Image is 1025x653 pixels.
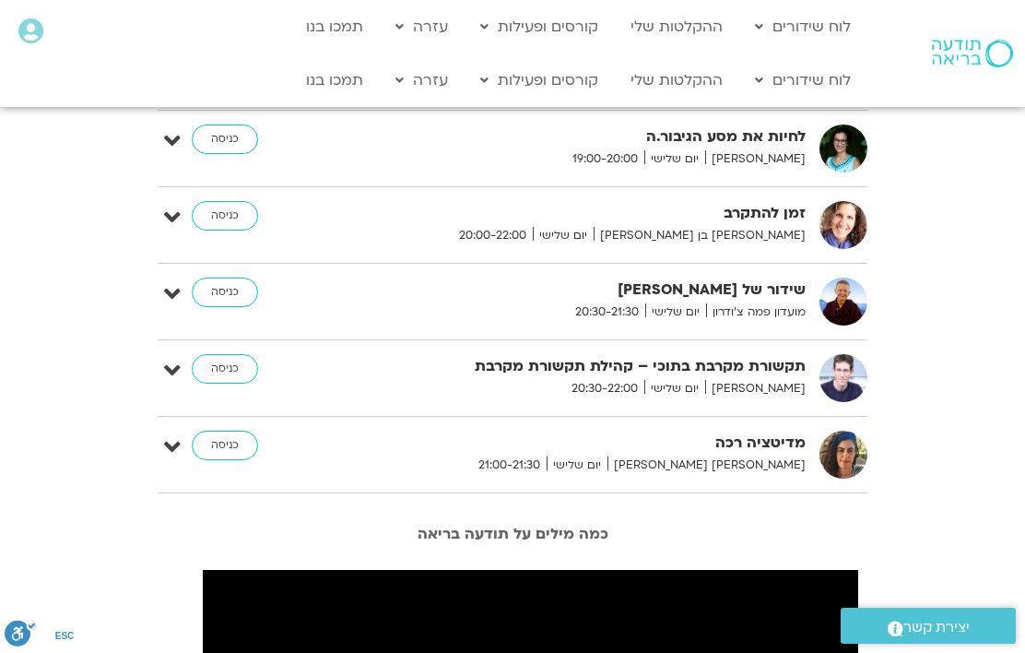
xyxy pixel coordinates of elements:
[9,526,1016,542] h2: כמה מילים על תודעה בריאה
[409,125,806,149] strong: לחיות את מסע הגיבור.ה
[644,379,705,398] span: יום שלישי
[409,278,806,303] strong: שידור של [PERSON_NAME]
[547,456,607,475] span: יום שלישי
[192,201,258,231] a: כניסה
[471,63,607,98] a: קורסים ופעילות
[607,456,806,475] span: [PERSON_NAME] [PERSON_NAME]
[566,149,644,169] span: 19:00-20:00
[192,431,258,460] a: כניסה
[594,226,806,245] span: [PERSON_NAME] בן [PERSON_NAME]
[621,63,732,98] a: ההקלטות שלי
[409,431,806,456] strong: מדיטציה רכה
[471,9,607,44] a: קורסים ופעילות
[644,149,705,169] span: יום שלישי
[705,379,806,398] span: [PERSON_NAME]
[297,63,372,98] a: תמכו בנו
[746,9,860,44] a: לוח שידורים
[297,9,372,44] a: תמכו בנו
[386,9,457,44] a: עזרה
[621,9,732,44] a: ההקלטות שלי
[903,615,970,640] span: יצירת קשר
[569,303,645,322] span: 20:30-21:30
[746,63,860,98] a: לוח שידורים
[706,303,806,322] span: מועדון פמה צ'ודרון
[409,201,806,226] strong: זמן להתקרב
[705,149,806,169] span: [PERSON_NAME]
[192,125,258,154] a: כניסה
[472,456,547,475] span: 21:00-21:30
[192,278,258,307] a: כניסה
[645,303,706,322] span: יום שלישי
[932,40,1013,67] img: תודעה בריאה
[533,226,594,245] span: יום שלישי
[409,354,806,379] strong: תקשורת מקרבת בתוכי – קהילת תקשורת מקרבת
[386,63,457,98] a: עזרה
[453,226,533,245] span: 20:00-22:00
[841,608,1016,644] a: יצירת קשר
[192,354,258,384] a: כניסה
[565,379,644,398] span: 20:30-22:00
